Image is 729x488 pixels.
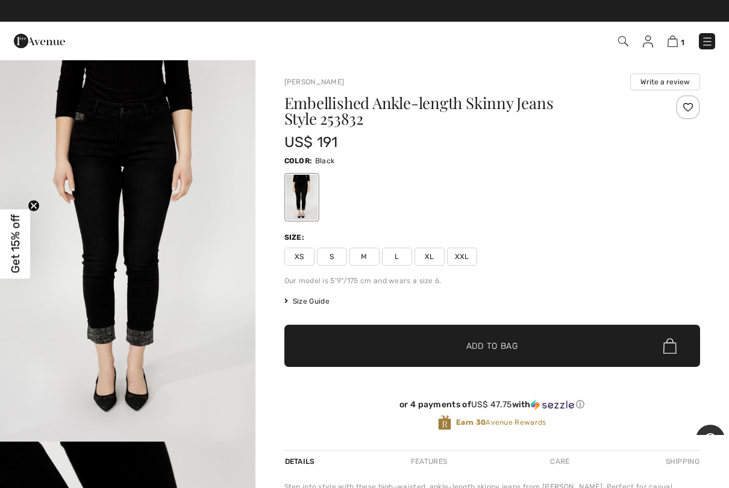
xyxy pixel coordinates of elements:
span: US$ 191 [284,134,338,151]
div: Details [284,451,318,472]
span: XS [284,248,314,266]
a: 1ère Avenue [14,34,65,46]
button: Write a review [630,74,700,90]
span: Avenue Rewards [456,417,546,428]
a: 1 [668,34,684,48]
div: Our model is 5'9"/175 cm and wears a size 6. [284,275,701,286]
span: Add to Bag [466,340,518,352]
img: Sezzle [531,399,574,410]
img: Avenue Rewards [438,414,451,431]
h1: Embellished Ankle-length Skinny Jeans Style 253832 [284,95,631,127]
span: L [382,248,412,266]
div: Features [401,451,457,472]
img: Shopping Bag [668,36,678,47]
span: Size Guide [284,296,330,307]
button: Add to Bag [284,325,701,367]
img: Search [618,36,628,46]
div: or 4 payments ofUS$ 47.75withSezzle Click to learn more about Sezzle [284,399,701,414]
span: Black [315,157,335,165]
span: Color: [284,157,313,165]
a: [PERSON_NAME] [284,78,345,86]
strong: Earn 30 [456,418,486,427]
span: 1 [681,38,684,47]
span: S [317,248,347,266]
span: M [349,248,380,266]
iframe: Opens a widget where you can find more information [696,425,725,435]
span: US$ 47.75 [471,399,512,410]
div: Black [286,175,317,220]
div: Size: [284,232,307,243]
span: Get 15% off [8,214,22,274]
span: XXL [447,248,477,266]
div: Care [540,451,580,472]
button: Close teaser [28,200,40,212]
img: 1ère Avenue [14,29,65,53]
div: Shipping [663,451,700,472]
div: or 4 payments of with [284,399,701,410]
img: Bag.svg [663,338,677,354]
img: My Info [643,36,653,48]
img: Menu [701,36,713,48]
span: XL [415,248,445,266]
